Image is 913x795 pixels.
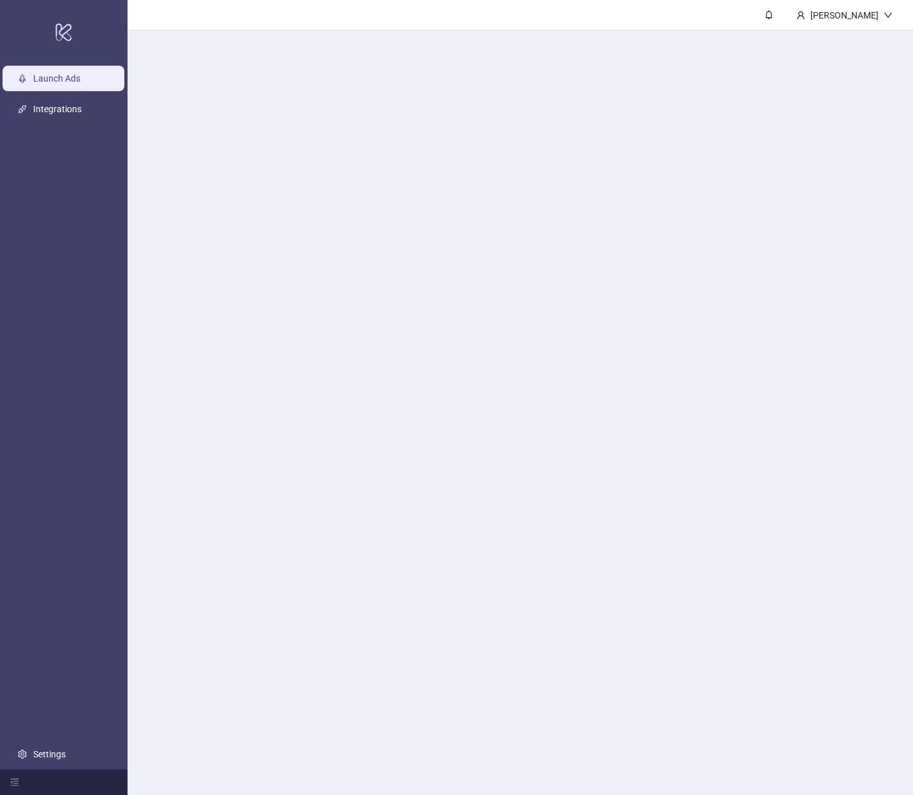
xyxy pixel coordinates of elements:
[33,74,80,84] a: Launch Ads
[805,8,884,22] div: [PERSON_NAME]
[10,778,19,787] span: menu-fold
[33,105,82,115] a: Integrations
[33,749,66,759] a: Settings
[884,11,893,20] span: down
[796,11,805,20] span: user
[764,10,773,19] span: bell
